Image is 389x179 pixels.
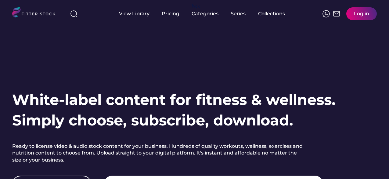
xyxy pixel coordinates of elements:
h1: White-label content for fitness & wellness. Simply choose, subscribe, download. [12,90,336,131]
div: Series [231,10,246,17]
div: Collections [258,10,285,17]
div: fvck [192,3,200,9]
div: View Library [119,10,149,17]
img: LOGO.svg [12,7,60,19]
img: Frame%2051.svg [333,10,340,17]
img: search-normal%203.svg [70,10,77,17]
div: Log in [354,10,369,17]
img: meteor-icons_whatsapp%20%281%29.svg [322,10,330,17]
div: Pricing [162,10,179,17]
div: Categories [192,10,218,17]
h2: Ready to license video & audio stock content for your business. Hundreds of quality workouts, wel... [12,143,305,163]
